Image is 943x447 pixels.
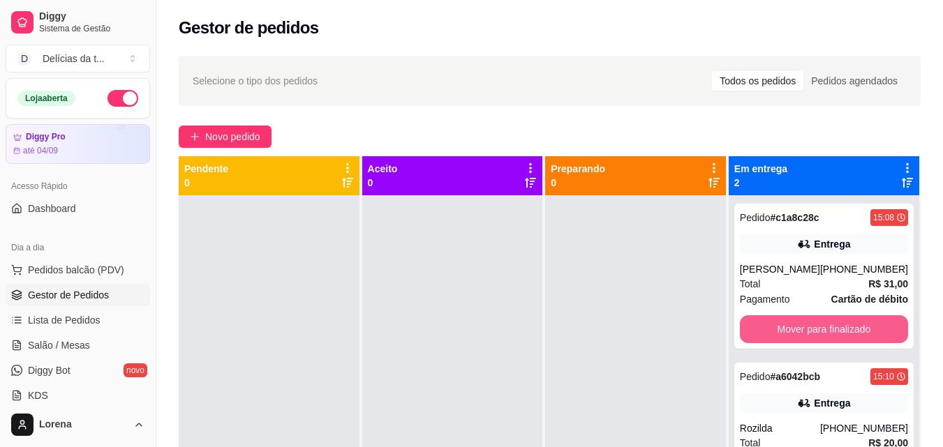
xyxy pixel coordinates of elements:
[28,288,109,302] span: Gestor de Pedidos
[6,45,150,73] button: Select a team
[740,276,761,291] span: Total
[28,313,101,327] span: Lista de Pedidos
[6,359,150,381] a: Diggy Botnovo
[179,17,319,39] h2: Gestor de pedidos
[831,294,908,305] strong: Cartão de débito
[28,388,48,402] span: KDS
[740,212,771,223] span: Pedido
[28,202,76,215] span: Dashboard
[193,73,318,89] span: Selecione o tipo dos pedidos
[28,363,70,377] span: Diggy Bot
[873,371,894,382] div: 15:10
[803,71,905,91] div: Pedidos agendados
[184,162,228,176] p: Pendente
[28,338,90,352] span: Salão / Mesas
[820,262,908,276] div: [PHONE_NUMBER]
[39,10,144,23] span: Diggy
[740,262,820,276] div: [PERSON_NAME]
[6,175,150,197] div: Acesso Rápido
[6,259,150,281] button: Pedidos balcão (PDV)
[6,408,150,441] button: Lorena
[43,52,105,66] div: Delícias da t ...
[26,132,66,142] article: Diggy Pro
[368,162,398,176] p: Aceito
[6,309,150,331] a: Lista de Pedidos
[179,126,272,148] button: Novo pedido
[770,371,820,382] strong: # a6042bcb
[740,371,771,382] span: Pedido
[6,284,150,306] a: Gestor de Pedidos
[6,384,150,407] a: KDS
[184,176,228,190] p: 0
[6,334,150,356] a: Salão / Mesas
[6,197,150,220] a: Dashboard
[740,315,908,343] button: Mover para finalizado
[6,124,150,164] a: Diggy Proaté 04/09
[23,145,58,156] article: até 04/09
[740,291,790,307] span: Pagamento
[6,6,150,39] a: DiggySistema de Gestão
[190,132,200,142] span: plus
[205,129,260,144] span: Novo pedido
[17,52,31,66] span: D
[368,176,398,190] p: 0
[734,176,787,190] p: 2
[770,212,819,223] strong: # c1a8c28c
[28,263,124,277] span: Pedidos balcão (PDV)
[873,212,894,223] div: 15:08
[740,421,820,435] div: Rozilda
[814,237,850,251] div: Entrega
[712,71,803,91] div: Todos os pedidos
[6,236,150,259] div: Dia a dia
[17,91,75,106] div: Loja aberta
[551,162,605,176] p: Preparando
[107,90,138,107] button: Alterar Status
[39,23,144,34] span: Sistema de Gestão
[734,162,787,176] p: Em entrega
[820,421,908,435] div: [PHONE_NUMBER]
[551,176,605,190] p: 0
[814,396,850,410] div: Entrega
[868,278,908,289] strong: R$ 31,00
[39,418,128,431] span: Lorena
